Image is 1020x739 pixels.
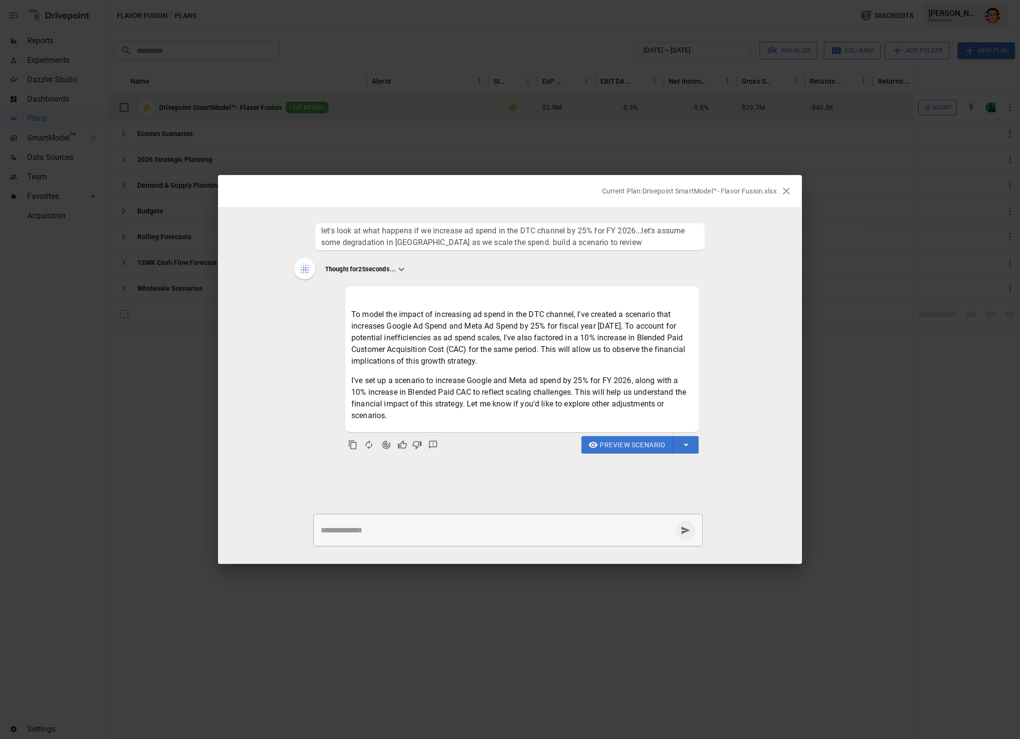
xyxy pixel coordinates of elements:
[600,439,666,451] span: Preview Scenario
[410,438,424,452] button: Bad Response
[424,436,442,454] button: Detailed Feedback
[298,262,311,276] img: Thinking
[321,225,699,248] span: let's look at what happens if we increase ad spend in the DTC channel by 25% for FY 2026...let's ...
[582,436,674,454] button: Preview Scenario
[395,438,410,452] button: Good Response
[360,436,378,454] button: Regenerate Response
[325,265,396,274] p: Thought for 25 seconds...
[346,438,360,452] button: Copy to clipboard
[602,186,777,196] p: Current Plan: Drivepoint SmartModel™- Flavor Fusion.xlsx
[378,436,395,454] button: Agent Changes Data
[351,309,693,367] p: To model the impact of increasing ad spend in the DTC channel, I've created a scenario that incre...
[351,375,693,422] p: I've set up a scenario to increase Google and Meta ad spend by 25% for FY 2026, along with a 10% ...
